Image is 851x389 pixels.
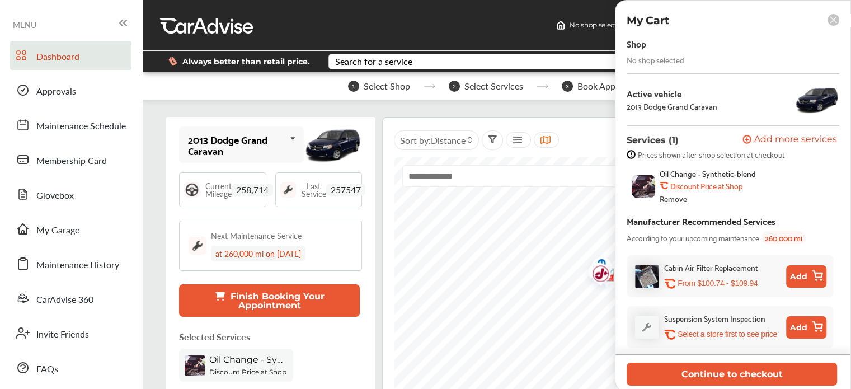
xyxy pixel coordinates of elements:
[627,135,679,146] p: Services (1)
[184,182,200,198] img: steering_logo
[670,181,742,190] b: Discount Price at Shop
[638,150,784,159] span: Prices shown after shop selection at checkout
[449,81,460,92] span: 2
[10,41,131,70] a: Dashboard
[570,21,625,30] span: No shop selected
[335,57,412,66] div: Search for a service
[302,182,326,198] span: Last Service
[10,214,131,243] a: My Garage
[627,102,717,111] div: 2013 Dodge Grand Caravan
[627,231,759,244] span: According to your upcoming maintenance
[36,362,58,377] span: FAQs
[179,330,250,343] p: Selected Services
[400,134,466,147] span: Sort by :
[786,316,826,339] button: Add
[660,194,687,203] div: Remove
[556,21,565,30] img: header-home-logo.8d720a4f.svg
[348,81,359,92] span: 1
[424,84,435,88] img: stepper-arrow.e24c07c6.svg
[754,135,837,146] span: Add more services
[431,134,466,147] span: Distance
[583,251,611,283] div: Map marker
[761,231,806,244] span: 260,000 mi
[179,284,360,317] button: Finish Booking Your Appointment
[580,257,609,292] img: empty_shop_logo.394c5474.svg
[627,14,669,27] p: My Cart
[168,57,177,66] img: dollor_label_vector.a70140d1.svg
[304,123,362,167] img: mobile_8439_st0640_046.jpg
[786,265,826,288] button: Add
[36,258,119,273] span: Maintenance History
[209,368,286,376] b: Discount Price at Shop
[627,55,684,64] div: No shop selected
[664,312,765,325] div: Suspension System Inspection
[36,223,79,238] span: My Garage
[627,363,837,386] button: Continue to checkout
[794,83,839,116] img: 8439_st0640_046.jpg
[627,88,717,99] div: Active vehicle
[211,246,305,261] div: at 260,000 mi on [DATE]
[742,135,837,146] button: Add more services
[36,119,126,134] span: Maintenance Schedule
[583,251,613,283] img: logo-mopar.png
[635,265,659,288] img: cabin-air-filter-replacement-thumb.jpg
[326,184,365,196] span: 257547
[188,134,285,156] div: 2013 Dodge Grand Caravan
[632,175,655,198] img: oil-change-thumb.jpg
[10,145,131,174] a: Membership Card
[10,284,131,313] a: CarAdvise 360
[205,182,232,198] span: Current Mileage
[364,81,410,91] span: Select Shop
[577,81,651,91] span: Book Appointment
[678,329,777,340] p: Select a store first to see price
[36,154,107,168] span: Membership Card
[232,184,273,196] span: 258,714
[464,81,523,91] span: Select Services
[10,76,131,105] a: Approvals
[582,258,612,293] img: logo-jiffylube.png
[660,169,756,178] span: Oil Change - Synthetic-blend
[635,316,659,339] img: default_wrench_icon.d1a43860.svg
[182,58,310,65] span: Always better than retail price.
[627,36,646,51] div: Shop
[185,355,205,376] img: oil-change-thumb.jpg
[36,327,89,342] span: Invite Friends
[10,318,131,348] a: Invite Friends
[627,150,636,159] img: info-strock.ef5ea3fe.svg
[537,84,548,88] img: stepper-arrow.e24c07c6.svg
[10,180,131,209] a: Glovebox
[562,81,573,92] span: 3
[209,354,288,365] span: Oil Change - Synthetic-blend
[36,293,93,307] span: CarAdvise 360
[742,135,839,146] a: Add more services
[10,353,131,382] a: FAQs
[36,189,74,203] span: Glovebox
[36,50,79,64] span: Dashboard
[664,261,758,274] div: Cabin Air Filter Replacement
[13,20,36,29] span: MENU
[189,237,206,255] img: maintenance_logo
[678,278,758,289] p: From $100.74 - $109.94
[36,85,76,99] span: Approvals
[211,230,302,241] div: Next Maintenance Service
[10,249,131,278] a: Maintenance History
[627,213,775,228] div: Manufacturer Recommended Services
[582,258,610,293] div: Map marker
[580,257,608,292] div: Map marker
[10,110,131,139] a: Maintenance Schedule
[280,182,296,198] img: maintenance_logo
